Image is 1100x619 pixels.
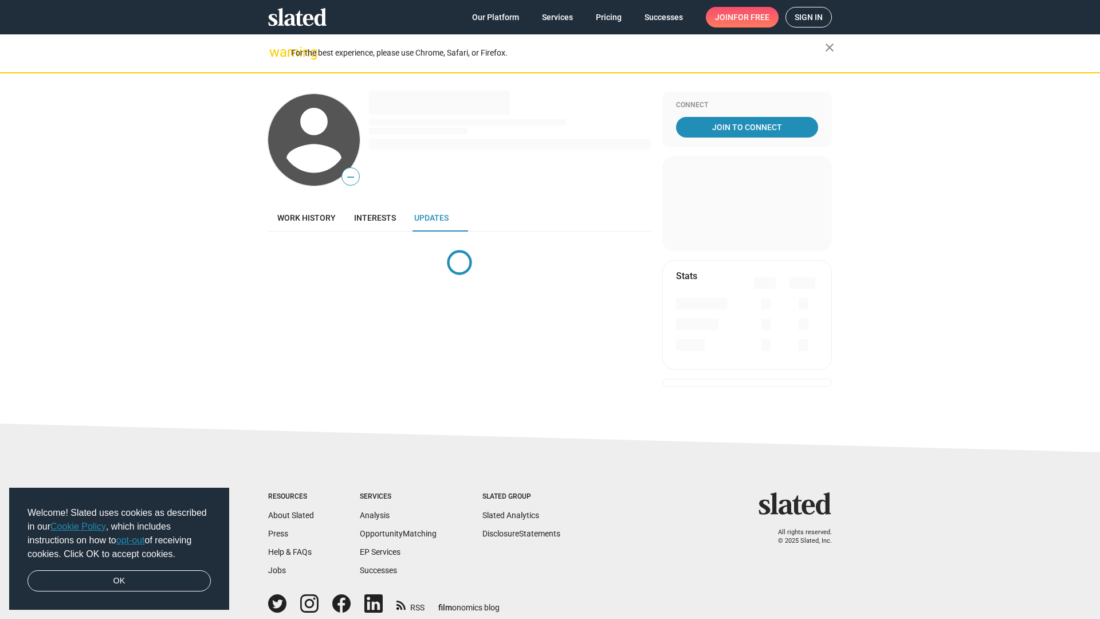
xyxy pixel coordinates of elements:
a: About Slated [268,511,314,520]
a: Services [533,7,582,28]
a: Interests [345,204,405,232]
a: Updates [405,204,458,232]
span: Join To Connect [678,117,816,138]
span: Updates [414,213,449,222]
a: Slated Analytics [482,511,539,520]
a: Analysis [360,511,390,520]
a: Our Platform [463,7,528,28]
a: RSS [396,596,425,613]
span: — [342,170,359,185]
span: Pricing [596,7,622,28]
span: for free [733,7,769,28]
a: Joinfor free [706,7,779,28]
mat-icon: warning [269,45,283,59]
span: Sign in [795,7,823,27]
a: Press [268,529,288,538]
span: film [438,603,452,612]
a: Join To Connect [676,117,818,138]
a: opt-out [116,535,145,545]
div: cookieconsent [9,488,229,610]
a: Pricing [587,7,631,28]
a: Help & FAQs [268,547,312,557]
mat-icon: close [823,41,836,54]
span: Join [715,7,769,28]
span: Services [542,7,573,28]
a: Successes [360,566,397,575]
p: All rights reserved. © 2025 Slated, Inc. [766,528,832,545]
mat-card-title: Stats [676,270,697,282]
div: Resources [268,492,314,502]
a: Sign in [785,7,832,28]
span: Our Platform [472,7,519,28]
div: Services [360,492,437,502]
a: DisclosureStatements [482,529,560,538]
span: Interests [354,213,396,222]
span: Welcome! Slated uses cookies as described in our , which includes instructions on how to of recei... [27,506,211,561]
div: For the best experience, please use Chrome, Safari, or Firefox. [291,45,825,61]
a: Work history [268,204,345,232]
span: Successes [645,7,683,28]
a: OpportunityMatching [360,529,437,538]
div: Slated Group [482,492,560,502]
a: Cookie Policy [50,522,106,531]
span: Work history [277,213,336,222]
a: Jobs [268,566,286,575]
a: Successes [635,7,692,28]
a: EP Services [360,547,400,557]
a: dismiss cookie message [27,570,211,592]
a: filmonomics blog [438,593,500,613]
div: Connect [676,101,818,110]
